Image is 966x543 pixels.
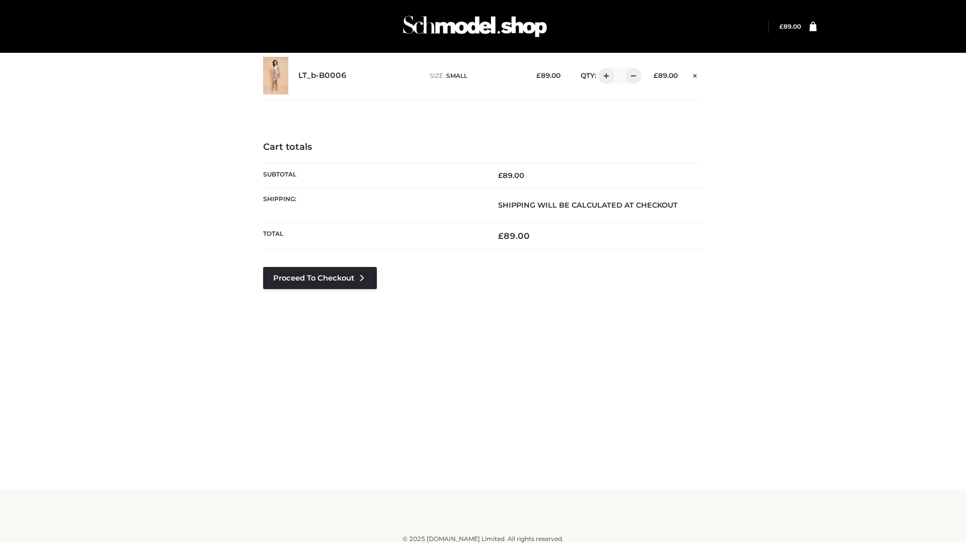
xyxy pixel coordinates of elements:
[399,7,550,46] img: Schmodel Admin 964
[536,71,541,79] span: £
[571,68,638,84] div: QTY:
[536,71,560,79] bdi: 89.00
[654,71,658,79] span: £
[498,231,504,241] span: £
[498,201,678,210] strong: Shipping will be calculated at checkout
[498,171,524,180] bdi: 89.00
[446,72,467,79] span: SMALL
[654,71,678,79] bdi: 89.00
[298,71,347,80] a: LT_b-B0006
[263,188,483,222] th: Shipping:
[263,267,377,289] a: Proceed to Checkout
[263,223,483,249] th: Total
[263,57,288,95] img: LT_b-B0006 - SMALL
[498,171,503,180] span: £
[430,71,521,80] p: size :
[779,23,801,30] a: £89.00
[779,23,783,30] span: £
[498,231,530,241] bdi: 89.00
[263,142,703,153] h4: Cart totals
[263,163,483,188] th: Subtotal
[688,68,703,81] a: Remove this item
[779,23,801,30] bdi: 89.00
